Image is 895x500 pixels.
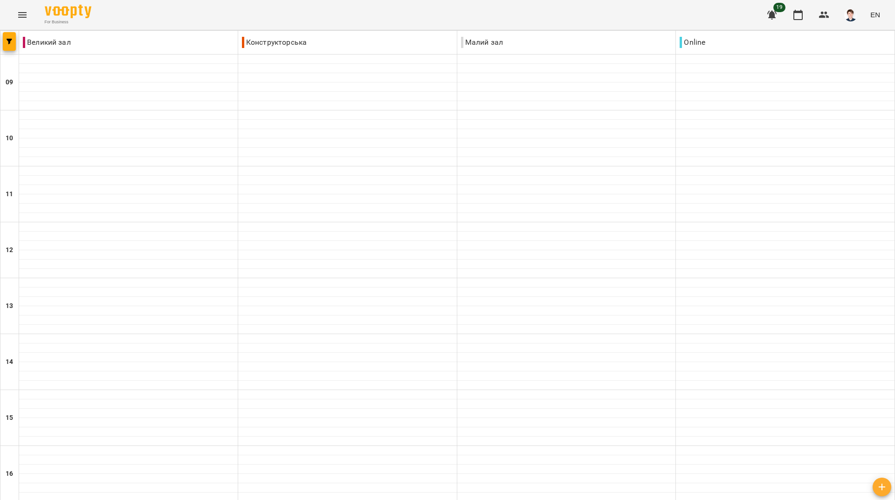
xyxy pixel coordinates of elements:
[45,19,91,25] span: For Business
[773,3,785,12] span: 19
[11,4,34,26] button: Menu
[6,413,13,423] h6: 15
[6,189,13,199] h6: 11
[870,10,880,20] span: EN
[6,469,13,479] h6: 16
[6,77,13,88] h6: 09
[6,133,13,144] h6: 10
[6,245,13,255] h6: 12
[242,37,307,48] p: Конструкторська
[6,357,13,367] h6: 14
[23,37,71,48] p: Великий зал
[6,301,13,311] h6: 13
[844,8,857,21] img: da3b0dc8d55fb09e20eca385cbfc2bca.jpg
[461,37,503,48] p: Малий зал
[680,37,705,48] p: Online
[45,5,91,18] img: Voopty Logo
[873,478,891,496] button: Add lesson
[867,6,884,23] button: EN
